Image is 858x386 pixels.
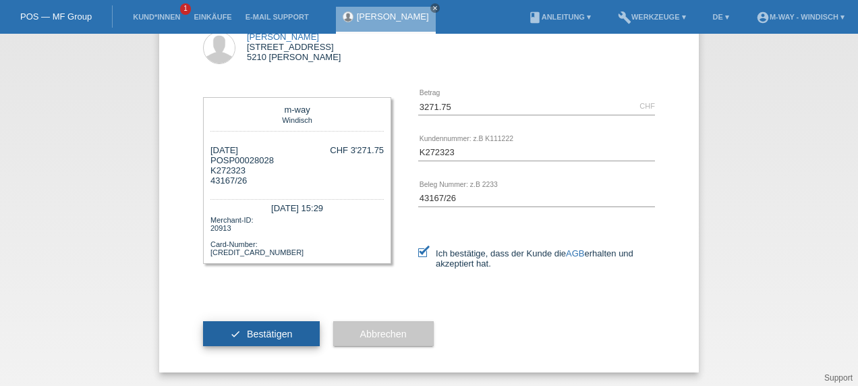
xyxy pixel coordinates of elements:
div: [DATE] POSP00028028 [210,145,274,186]
a: Einkäufe [187,13,238,21]
a: E-Mail Support [239,13,316,21]
a: account_circlem-way - Windisch ▾ [749,13,851,21]
a: Kund*innen [126,13,187,21]
a: [PERSON_NAME] [247,32,319,42]
div: CHF [639,102,655,110]
i: account_circle [756,11,770,24]
i: close [432,5,438,11]
span: 43167/26 [210,175,247,186]
div: Merchant-ID: 20913 Card-Number: [CREDIT_CARD_NUMBER] [210,215,384,256]
label: Ich bestätige, dass der Kunde die erhalten und akzeptiert hat. [418,248,655,269]
span: Abbrechen [360,329,407,339]
a: AGB [566,248,584,258]
div: m-way [214,105,380,115]
i: build [618,11,631,24]
a: DE ▾ [706,13,736,21]
i: check [230,329,241,339]
a: close [430,3,440,13]
a: bookAnleitung ▾ [521,13,598,21]
div: Windisch [214,115,380,124]
span: 1 [180,3,191,15]
span: Bestätigen [247,329,293,339]
div: [STREET_ADDRESS] 5210 [PERSON_NAME] [247,32,341,62]
button: check Bestätigen [203,321,320,347]
a: buildWerkzeuge ▾ [611,13,693,21]
div: CHF 3'271.75 [330,145,384,155]
i: book [528,11,542,24]
div: [DATE] 15:29 [210,199,384,215]
a: [PERSON_NAME] [357,11,429,22]
a: POS — MF Group [20,11,92,22]
button: Abbrechen [333,321,434,347]
a: Support [824,373,853,383]
span: K272323 [210,165,246,175]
